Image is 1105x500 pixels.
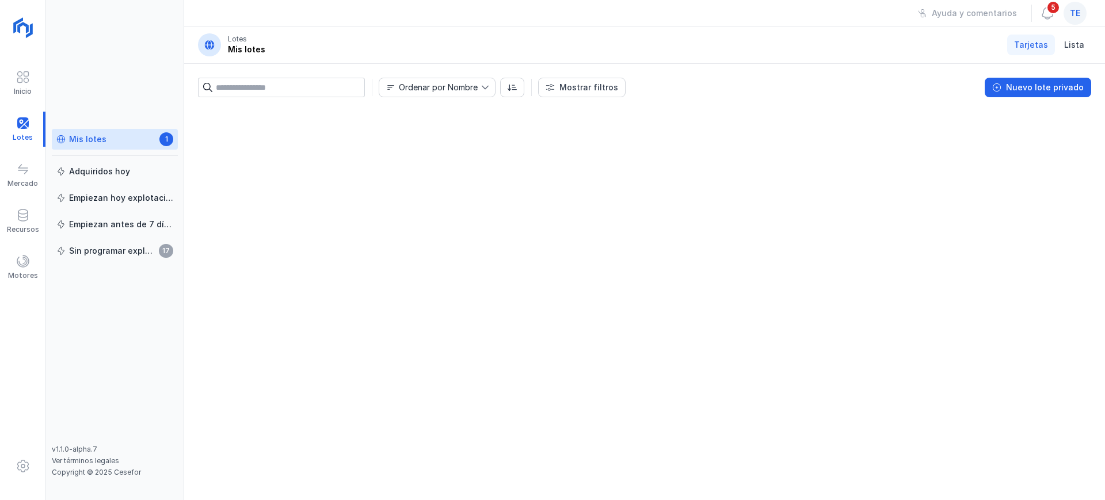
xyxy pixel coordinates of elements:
span: Nombre [379,78,481,97]
a: Empiezan hoy explotación [52,188,178,208]
div: Sin programar explotación [69,245,155,257]
div: Empiezan antes de 7 días [69,219,173,230]
span: 17 [159,244,173,258]
a: Empiezan antes de 7 días [52,214,178,235]
div: Motores [8,271,38,280]
span: Tarjetas [1014,39,1048,51]
a: Ver términos legales [52,456,119,465]
div: Mercado [7,179,38,188]
div: v1.1.0-alpha.7 [52,445,178,454]
button: Ayuda y comentarios [910,3,1024,23]
a: Sin programar explotación17 [52,241,178,261]
div: Nuevo lote privado [1006,82,1084,93]
span: 1 [159,132,173,146]
div: Mis lotes [228,44,265,55]
div: Adquiridos hoy [69,166,130,177]
button: Mostrar filtros [538,78,626,97]
div: Lotes [228,35,247,44]
span: Lista [1064,39,1084,51]
a: Lista [1057,35,1091,55]
div: Inicio [14,87,32,96]
span: 5 [1046,1,1060,14]
button: Nuevo lote privado [985,78,1091,97]
div: Empiezan hoy explotación [69,192,173,204]
div: Mis lotes [69,133,106,145]
div: Copyright © 2025 Cesefor [52,468,178,477]
div: Ordenar por Nombre [399,83,478,91]
div: Ayuda y comentarios [932,7,1017,19]
a: Adquiridos hoy [52,161,178,182]
a: Tarjetas [1007,35,1055,55]
div: Mostrar filtros [559,82,618,93]
img: logoRight.svg [9,13,37,42]
div: Recursos [7,225,39,234]
span: te [1070,7,1080,19]
a: Mis lotes1 [52,129,178,150]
